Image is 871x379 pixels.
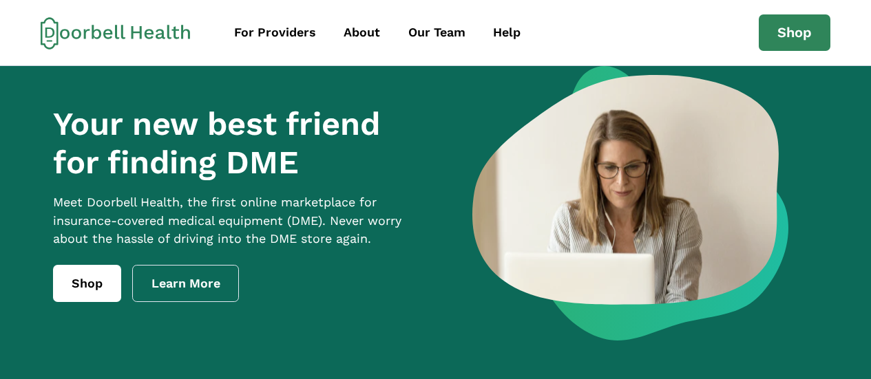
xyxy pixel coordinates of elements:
div: Help [493,23,521,42]
a: Our Team [396,17,478,48]
a: Shop [759,14,830,52]
a: Shop [53,265,121,302]
p: Meet Doorbell Health, the first online marketplace for insurance-covered medical equipment (DME).... [53,193,428,249]
img: a woman looking at a computer [472,66,788,340]
h1: Your new best friend for finding DME [53,105,428,182]
a: Learn More [132,265,240,302]
a: For Providers [222,17,328,48]
div: For Providers [234,23,316,42]
a: Help [481,17,533,48]
a: About [331,17,392,48]
div: About [344,23,380,42]
div: Our Team [408,23,465,42]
